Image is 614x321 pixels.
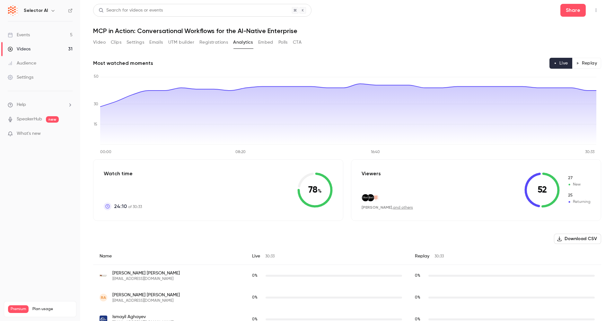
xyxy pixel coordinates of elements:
button: Polls [278,37,288,48]
img: Selector AI [8,5,18,16]
span: new [46,116,59,123]
span: New [567,182,591,187]
span: Premium [8,305,29,313]
button: Live [549,58,572,69]
button: Download CSV [554,234,601,244]
button: Replay [572,58,601,69]
tspan: 00:00 [100,150,111,154]
li: help-dropdown-opener [8,101,73,108]
div: , [362,205,413,210]
button: UTM builder [168,37,194,48]
span: Returning [567,199,591,205]
h6: Selector AI [24,7,48,14]
div: Events [8,32,30,38]
button: Clips [111,37,121,48]
img: marylandtaxes.gov [100,272,107,280]
span: 0 % [252,296,258,299]
div: rijab.devnull@gmail.com [93,287,601,308]
iframe: Noticeable Trigger [65,131,73,137]
span: Returning [567,193,591,198]
button: Embed [258,37,273,48]
h1: MCP in Action: Conversational Workflows for the AI-Native Enterprise [93,27,601,35]
div: Audience [8,60,36,66]
tspan: 08:20 [235,150,246,154]
span: Plan usage [32,307,72,312]
span: 30:33 [265,255,275,258]
span: [PERSON_NAME] [362,205,392,210]
tspan: 30:33 [585,150,594,154]
div: Settings [8,74,33,81]
a: SpeakerHub [17,116,42,123]
button: Share [560,4,586,17]
img: dillards.com [367,194,374,201]
div: Search for videos or events [99,7,163,14]
a: and others [393,206,413,210]
img: dillards.com [362,194,369,201]
img: selector.ai [372,194,379,201]
button: Registrations [199,37,228,48]
span: 0 % [415,274,420,278]
span: [PERSON_NAME] [PERSON_NAME] [112,270,180,276]
button: Video [93,37,106,48]
span: Live watch time [252,295,262,300]
span: Ismayil Aghayev [112,314,173,320]
span: 0 % [252,274,258,278]
div: aaboagye@marylandtaxes.gov [93,265,601,287]
div: Live [246,248,409,265]
button: Emails [149,37,163,48]
span: RA [101,295,106,300]
tspan: 16:40 [371,150,380,154]
div: Name [93,248,246,265]
button: Top Bar Actions [591,5,601,15]
tspan: 50 [94,75,99,79]
div: Replay [408,248,601,265]
span: Replay watch time [415,295,425,300]
span: Live watch time [252,273,262,279]
button: Settings [127,37,144,48]
h2: Most watched moments [93,59,153,67]
p: of 30:33 [114,203,142,210]
span: 0 % [415,296,420,299]
span: [PERSON_NAME] [PERSON_NAME] [112,292,180,298]
span: [EMAIL_ADDRESS][DOMAIN_NAME] [112,298,180,303]
tspan: 30 [94,102,98,106]
p: Watch time [104,170,142,178]
button: CTA [293,37,302,48]
span: Replay watch time [415,273,425,279]
span: Help [17,101,26,108]
span: [EMAIL_ADDRESS][DOMAIN_NAME] [112,276,180,282]
p: Viewers [362,170,381,178]
span: 30:33 [434,255,444,258]
span: New [567,175,591,181]
span: 24:10 [114,203,127,210]
button: Analytics [233,37,253,48]
tspan: 15 [94,123,97,126]
div: Videos [8,46,31,52]
span: What's new [17,130,41,137]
